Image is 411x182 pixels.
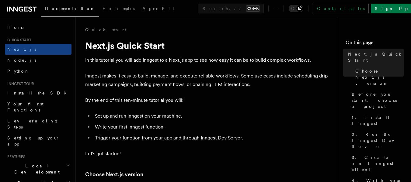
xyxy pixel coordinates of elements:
[5,115,71,132] a: Leveraging Steps
[7,136,60,146] span: Setting up your app
[5,55,71,66] a: Node.js
[346,49,404,66] a: Next.js Quick Start
[41,2,99,17] a: Documentation
[99,2,139,16] a: Examples
[355,68,404,86] span: Choose Next.js version
[5,66,71,77] a: Python
[85,72,329,89] p: Inngest makes it easy to build, manage, and execute reliable workflows. Some use cases include sc...
[346,39,404,49] h4: On this page
[93,134,329,142] li: Trigger your function from your app and through Inngest Dev Server.
[7,118,59,129] span: Leveraging Steps
[7,47,36,52] span: Next.js
[7,24,24,30] span: Home
[7,58,36,63] span: Node.js
[45,6,95,11] span: Documentation
[7,101,44,112] span: Your first Functions
[103,6,135,11] span: Examples
[85,96,329,105] p: By the end of this ten-minute tutorial you will:
[5,81,34,86] span: Inngest tour
[352,154,404,173] span: 3. Create an Inngest client
[85,27,127,33] a: Quick start
[142,6,175,11] span: AgentKit
[352,131,404,149] span: 2. Run the Inngest Dev Server
[349,89,404,112] a: Before you start: choose a project
[5,154,25,159] span: Features
[85,149,329,158] p: Let's get started!
[85,40,329,51] h1: Next.js Quick Start
[353,66,404,89] a: Choose Next.js version
[246,5,260,12] kbd: Ctrl+K
[198,4,263,13] button: Search...Ctrl+K
[85,170,143,179] a: Choose Next.js version
[85,56,329,64] p: In this tutorial you will add Inngest to a Next.js app to see how easy it can be to build complex...
[352,91,404,109] span: Before you start: choose a project
[313,4,369,13] a: Contact sales
[5,88,71,98] a: Install the SDK
[349,112,404,129] a: 1. Install Inngest
[93,123,329,131] li: Write your first Inngest function.
[93,112,329,120] li: Set up and run Inngest on your machine.
[5,38,31,43] span: Quick start
[289,5,303,12] button: Toggle dark mode
[5,163,66,175] span: Local Development
[5,160,71,177] button: Local Development
[7,91,70,95] span: Install the SDK
[5,44,71,55] a: Next.js
[5,98,71,115] a: Your first Functions
[349,129,404,152] a: 2. Run the Inngest Dev Server
[352,114,404,126] span: 1. Install Inngest
[7,69,30,74] span: Python
[349,152,404,175] a: 3. Create an Inngest client
[5,22,71,33] a: Home
[5,132,71,149] a: Setting up your app
[139,2,178,16] a: AgentKit
[348,51,404,63] span: Next.js Quick Start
